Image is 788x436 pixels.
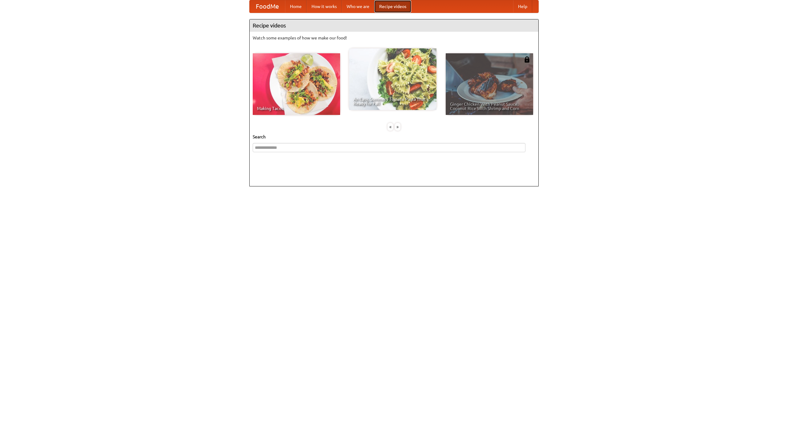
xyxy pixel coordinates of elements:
a: How it works [307,0,342,13]
div: « [388,123,393,131]
h5: Search [253,134,535,140]
div: » [395,123,400,131]
span: An Easy, Summery Tomato Pasta That's Ready for Fall [353,97,432,106]
a: Home [285,0,307,13]
a: Help [513,0,532,13]
a: An Easy, Summery Tomato Pasta That's Ready for Fall [349,48,436,110]
a: Who we are [342,0,374,13]
a: FoodMe [250,0,285,13]
a: Making Tacos [253,53,340,115]
a: Recipe videos [374,0,411,13]
h4: Recipe videos [250,19,538,32]
span: Making Tacos [257,106,336,111]
p: Watch some examples of how we make our food! [253,35,535,41]
img: 483408.png [524,56,530,63]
